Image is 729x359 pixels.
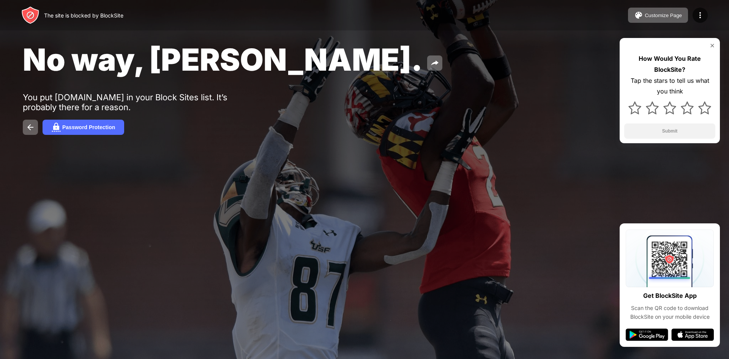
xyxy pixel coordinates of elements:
[626,304,714,321] div: Scan the QR code to download BlockSite on your mobile device
[709,43,715,49] img: rate-us-close.svg
[646,101,659,114] img: star.svg
[671,329,714,341] img: app-store.svg
[62,124,115,130] div: Password Protection
[624,123,715,139] button: Submit
[696,11,705,20] img: menu-icon.svg
[52,123,61,132] img: password.svg
[624,75,715,97] div: Tap the stars to tell us what you think
[23,41,423,78] span: No way, [PERSON_NAME].
[663,101,676,114] img: star.svg
[26,123,35,132] img: back.svg
[626,229,714,287] img: qrcode.svg
[643,290,697,301] div: Get BlockSite App
[626,329,668,341] img: google-play.svg
[634,11,643,20] img: pallet.svg
[44,12,123,19] div: The site is blocked by BlockSite
[430,59,439,68] img: share.svg
[624,53,715,75] div: How Would You Rate BlockSite?
[698,101,711,114] img: star.svg
[628,8,688,23] button: Customize Page
[681,101,694,114] img: star.svg
[43,120,124,135] button: Password Protection
[23,92,257,112] div: You put [DOMAIN_NAME] in your Block Sites list. It’s probably there for a reason.
[21,6,39,24] img: header-logo.svg
[628,101,641,114] img: star.svg
[645,13,682,18] div: Customize Page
